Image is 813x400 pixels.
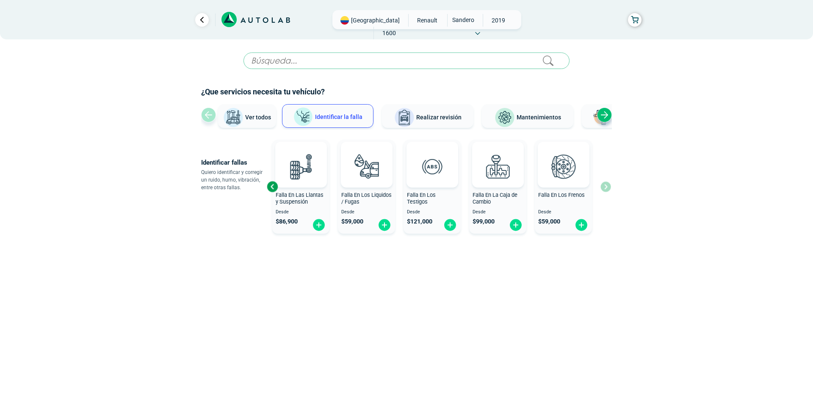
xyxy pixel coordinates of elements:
[201,168,267,191] p: Quiero identificar y corregir un ruido, humo, vibración, entre otras fallas.
[483,14,513,27] span: 2019
[348,148,385,185] img: diagnostic_gota-de-sangre-v3.svg
[341,218,363,225] span: $ 59,000
[218,104,276,128] button: Ver todos
[535,140,592,234] button: Falla En Los Frenos Desde $59,000
[378,218,391,232] img: fi_plus-circle2.svg
[266,180,279,193] div: Previous slide
[407,218,432,225] span: $ 121,000
[276,210,326,215] span: Desde
[382,104,473,128] button: Realizar revisión
[575,218,588,232] img: fi_plus-circle2.svg
[354,143,379,169] img: AD0BCuuxAAAAAElFTkSuQmCC
[394,108,415,128] img: Realizar revisión
[201,157,267,168] p: Identificar fallas
[517,114,561,121] span: Mantenimientos
[341,210,392,215] span: Desde
[597,108,612,122] div: Next slide
[413,148,451,185] img: diagnostic_diagnostic_abs-v3.svg
[485,143,511,169] img: AD0BCuuxAAAAAElFTkSuQmCC
[276,192,324,205] span: Falla En Las Llantas y Suspensión
[469,140,526,234] button: Falla En La Caja de Cambio Desde $99,000
[201,86,612,97] h2: ¿Que servicios necesita tu vehículo?
[448,14,478,26] span: SANDERO
[538,192,585,198] span: Falla En Los Frenos
[282,148,319,185] img: diagnostic_suspension-v3.svg
[495,108,515,128] img: Mantenimientos
[482,104,573,128] button: Mantenimientos
[551,143,576,169] img: AD0BCuuxAAAAAElFTkSuQmCC
[245,114,271,121] span: Ver todos
[473,192,517,205] span: Falla En La Caja de Cambio
[473,210,523,215] span: Desde
[341,192,392,205] span: Falla En Los Liquidos / Fugas
[538,218,560,225] span: $ 59,000
[416,114,462,121] span: Realizar revisión
[276,218,298,225] span: $ 86,900
[243,52,570,69] input: Búsqueda...
[340,16,349,25] img: Flag of COLOMBIA
[509,218,523,232] img: fi_plus-circle2.svg
[538,210,589,215] span: Desde
[443,218,457,232] img: fi_plus-circle2.svg
[195,13,209,27] a: Ir al paso anterior
[223,108,243,128] img: Ver todos
[412,14,442,27] span: RENAULT
[404,140,461,234] button: Falla En Los Testigos Desde $121,000
[338,140,395,234] button: Falla En Los Liquidos / Fugas Desde $59,000
[473,218,495,225] span: $ 99,000
[282,104,373,128] button: Identificar la falla
[293,107,313,127] img: Identificar la falla
[591,108,611,128] img: Latonería y Pintura
[315,113,362,120] span: Identificar la falla
[288,143,314,169] img: AD0BCuuxAAAAAElFTkSuQmCC
[407,210,457,215] span: Desde
[407,192,436,205] span: Falla En Los Testigos
[312,218,326,232] img: fi_plus-circle2.svg
[545,148,582,185] img: diagnostic_disco-de-freno-v3.svg
[420,143,445,169] img: AD0BCuuxAAAAAElFTkSuQmCC
[479,148,516,185] img: diagnostic_caja-de-cambios-v3.svg
[351,16,400,25] span: [GEOGRAPHIC_DATA]
[272,140,329,234] button: Falla En Las Llantas y Suspensión Desde $86,900
[374,27,404,39] span: 1600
